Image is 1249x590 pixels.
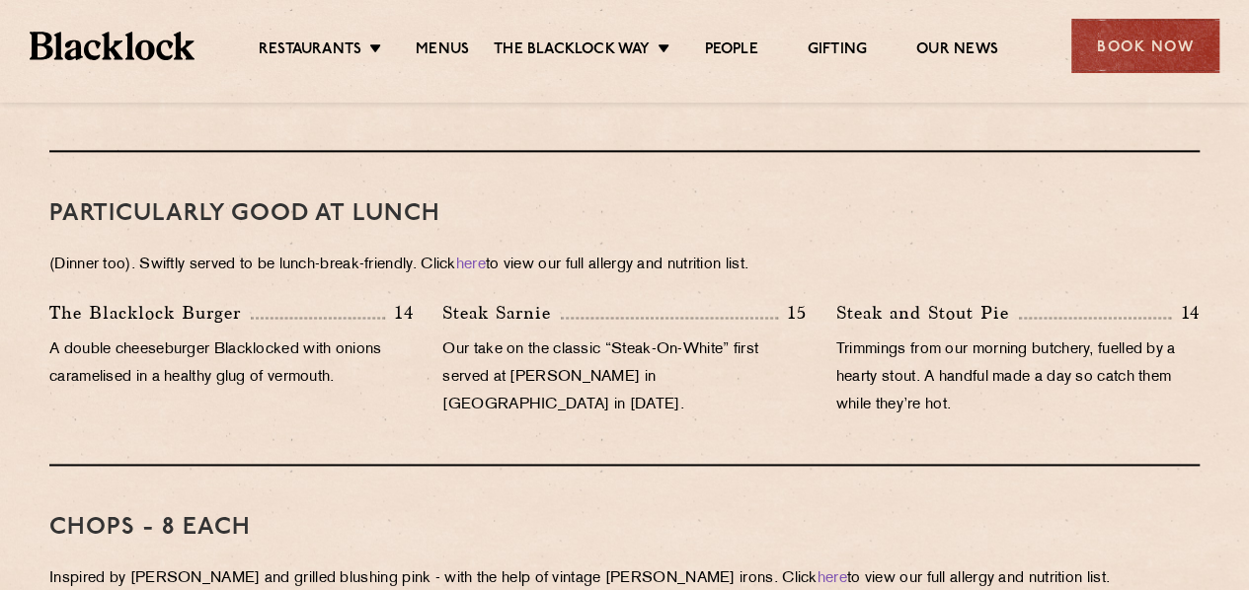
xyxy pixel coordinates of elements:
[30,32,195,59] img: BL_Textured_Logo-footer-cropped.svg
[49,299,251,327] p: The Blacklock Burger
[836,299,1019,327] p: Steak and Stout Pie
[1071,19,1219,73] div: Book Now
[442,299,561,327] p: Steak Sarnie
[704,40,757,62] a: People
[49,336,413,392] p: A double cheeseburger Blacklocked with onions caramelised in a healthy glug of vermouth.
[818,571,847,586] a: here
[1171,300,1200,326] p: 14
[836,336,1200,419] p: Trimmings from our morning butchery, fuelled by a hearty stout. A handful made a day so catch the...
[494,40,650,62] a: The Blacklock Way
[49,515,1200,541] h3: Chops - 8 each
[916,40,998,62] a: Our News
[416,40,469,62] a: Menus
[456,258,486,272] a: here
[808,40,867,62] a: Gifting
[49,252,1200,279] p: (Dinner too). Swiftly served to be lunch-break-friendly. Click to view our full allergy and nutri...
[385,300,414,326] p: 14
[778,300,807,326] p: 15
[442,336,806,419] p: Our take on the classic “Steak-On-White” first served at [PERSON_NAME] in [GEOGRAPHIC_DATA] in [D...
[49,201,1200,227] h3: PARTICULARLY GOOD AT LUNCH
[259,40,361,62] a: Restaurants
